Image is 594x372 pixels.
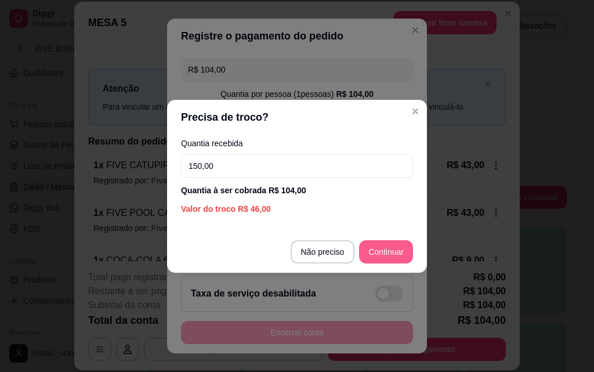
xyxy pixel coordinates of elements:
div: Valor do troco R$ 46,00 [181,203,413,215]
label: Quantia recebida [181,139,413,147]
header: Precisa de troco? [167,100,427,135]
button: Close [406,102,425,121]
button: Continuar [359,240,413,263]
button: Não preciso [291,240,355,263]
div: Quantia à ser cobrada R$ 104,00 [181,185,413,196]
